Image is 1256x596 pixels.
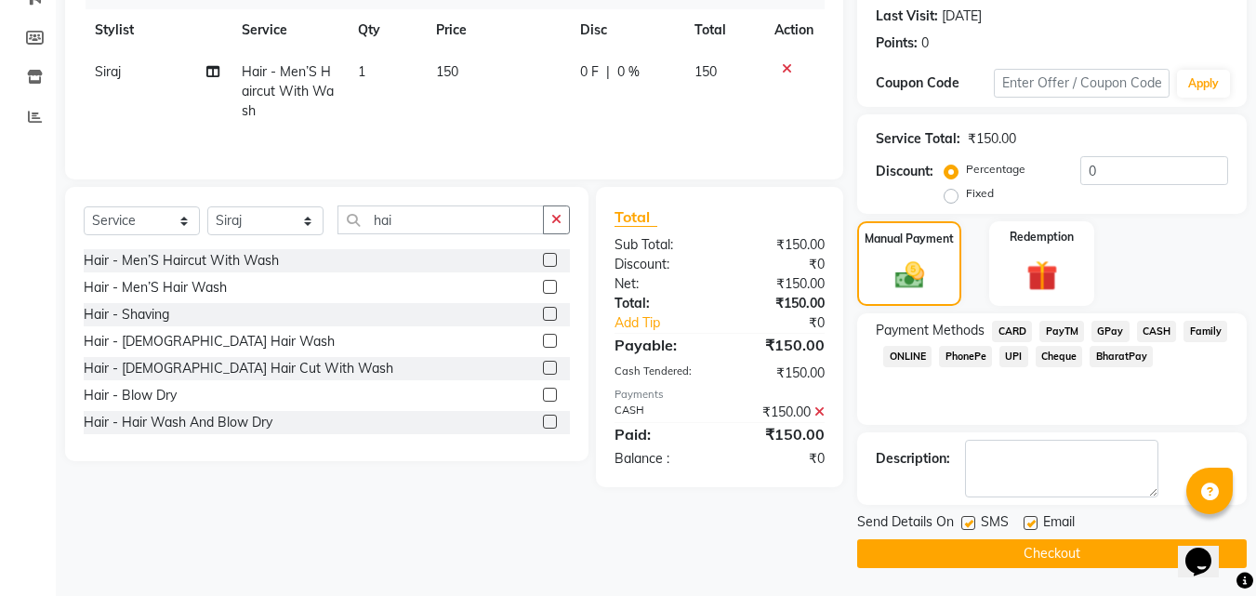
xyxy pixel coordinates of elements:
[865,231,954,247] label: Manual Payment
[84,386,177,405] div: Hair - Blow Dry
[617,62,640,82] span: 0 %
[763,9,825,51] th: Action
[601,255,720,274] div: Discount:
[939,346,992,367] span: PhonePe
[883,346,932,367] span: ONLINE
[84,9,231,51] th: Stylist
[720,334,839,356] div: ₹150.00
[876,129,960,149] div: Service Total:
[1137,321,1177,342] span: CASH
[876,321,985,340] span: Payment Methods
[1036,346,1083,367] span: Cheque
[876,162,933,181] div: Discount:
[876,7,938,26] div: Last Visit:
[242,63,334,119] span: Hair - Men’S Haircut With Wash
[84,251,279,271] div: Hair - Men’S Haircut With Wash
[580,62,599,82] span: 0 F
[601,235,720,255] div: Sub Total:
[337,205,544,234] input: Search or Scan
[876,33,918,53] div: Points:
[1010,229,1074,245] label: Redemption
[720,403,839,422] div: ₹150.00
[358,63,365,80] span: 1
[1177,70,1230,98] button: Apply
[601,274,720,294] div: Net:
[84,332,335,351] div: Hair - [DEMOGRAPHIC_DATA] Hair Wash
[876,449,950,469] div: Description:
[601,313,739,333] a: Add Tip
[231,9,348,51] th: Service
[981,512,1009,536] span: SMS
[720,423,839,445] div: ₹150.00
[84,278,227,298] div: Hair - Men’S Hair Wash
[84,413,272,432] div: Hair - Hair Wash And Blow Dry
[1183,321,1227,342] span: Family
[1039,321,1084,342] span: PayTM
[720,449,839,469] div: ₹0
[966,185,994,202] label: Fixed
[601,294,720,313] div: Total:
[601,403,720,422] div: CASH
[999,346,1028,367] span: UPI
[683,9,764,51] th: Total
[740,313,840,333] div: ₹0
[95,63,121,80] span: Siraj
[425,9,569,51] th: Price
[615,387,825,403] div: Payments
[84,359,393,378] div: Hair - [DEMOGRAPHIC_DATA] Hair Cut With Wash
[1178,522,1237,577] iframe: chat widget
[720,235,839,255] div: ₹150.00
[1090,346,1153,367] span: BharatPay
[886,258,933,292] img: _cash.svg
[615,207,657,227] span: Total
[694,63,717,80] span: 150
[992,321,1032,342] span: CARD
[1091,321,1130,342] span: GPay
[601,423,720,445] div: Paid:
[84,305,169,324] div: Hair - Shaving
[921,33,929,53] div: 0
[968,129,1016,149] div: ₹150.00
[1017,257,1067,295] img: _gift.svg
[601,449,720,469] div: Balance :
[720,274,839,294] div: ₹150.00
[857,512,954,536] span: Send Details On
[601,364,720,383] div: Cash Tendered:
[569,9,683,51] th: Disc
[720,294,839,313] div: ₹150.00
[720,255,839,274] div: ₹0
[966,161,1025,178] label: Percentage
[347,9,425,51] th: Qty
[994,69,1170,98] input: Enter Offer / Coupon Code
[436,63,458,80] span: 150
[876,73,993,93] div: Coupon Code
[1043,512,1075,536] span: Email
[857,539,1247,568] button: Checkout
[720,364,839,383] div: ₹150.00
[942,7,982,26] div: [DATE]
[606,62,610,82] span: |
[601,334,720,356] div: Payable:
